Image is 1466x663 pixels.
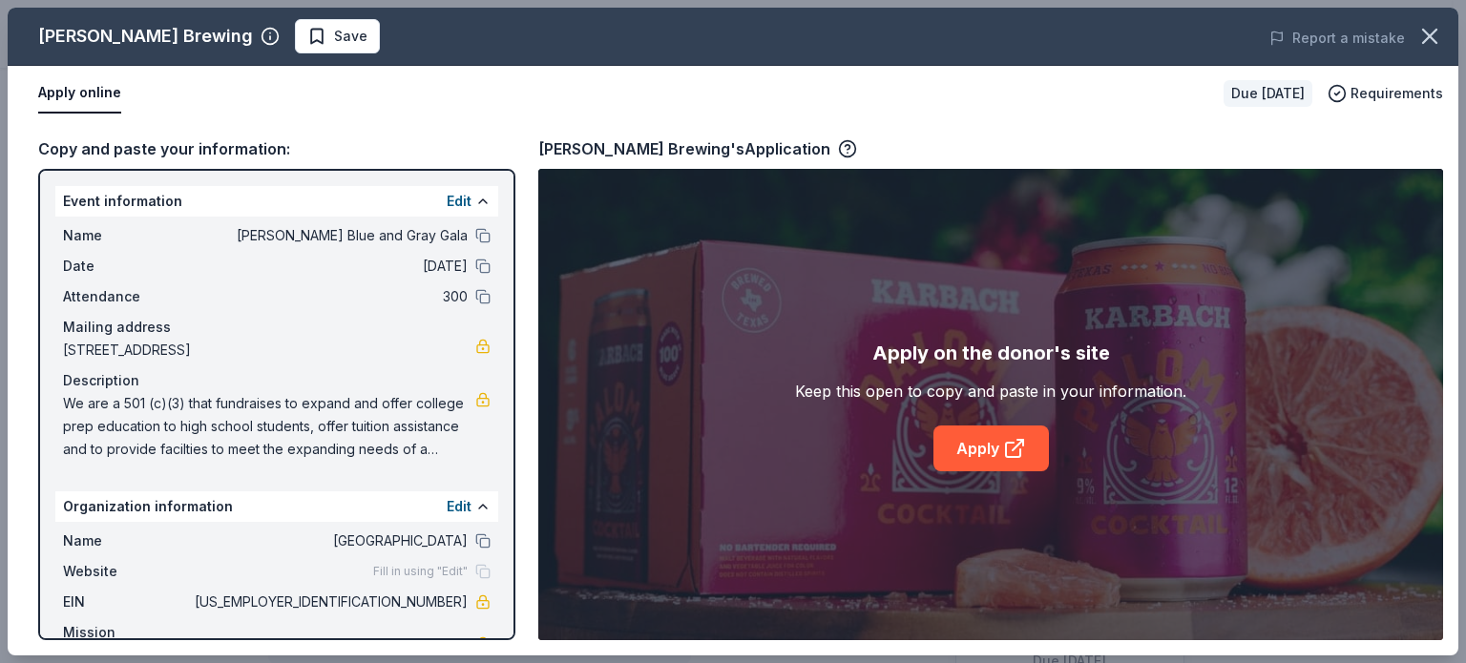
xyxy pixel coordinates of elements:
[38,136,515,161] div: Copy and paste your information:
[191,224,468,247] span: [PERSON_NAME] Blue and Gray Gala
[447,190,471,213] button: Edit
[295,19,380,53] button: Save
[795,380,1186,403] div: Keep this open to copy and paste in your information.
[63,369,491,392] div: Description
[38,21,253,52] div: [PERSON_NAME] Brewing
[1224,80,1312,107] div: Due [DATE]
[191,255,468,278] span: [DATE]
[447,495,471,518] button: Edit
[191,285,468,308] span: 300
[63,590,191,613] span: EIN
[63,316,491,339] div: Mailing address
[933,425,1049,471] a: Apply
[63,392,475,461] span: We are a 501 (c)(3) that fundraises to expand and offer college prep education to high school stu...
[1269,27,1405,50] button: Report a mistake
[191,529,468,552] span: [GEOGRAPHIC_DATA]
[334,25,367,48] span: Save
[872,338,1110,368] div: Apply on the donor's site
[63,560,191,583] span: Website
[63,529,191,552] span: Name
[373,564,468,579] span: Fill in using "Edit"
[1351,82,1443,105] span: Requirements
[55,186,498,217] div: Event information
[55,491,498,522] div: Organization information
[38,73,121,114] button: Apply online
[538,136,857,161] div: [PERSON_NAME] Brewing's Application
[63,339,475,362] span: [STREET_ADDRESS]
[63,224,191,247] span: Name
[191,590,468,613] span: [US_EMPLOYER_IDENTIFICATION_NUMBER]
[63,255,191,278] span: Date
[1328,82,1443,105] button: Requirements
[63,285,191,308] span: Attendance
